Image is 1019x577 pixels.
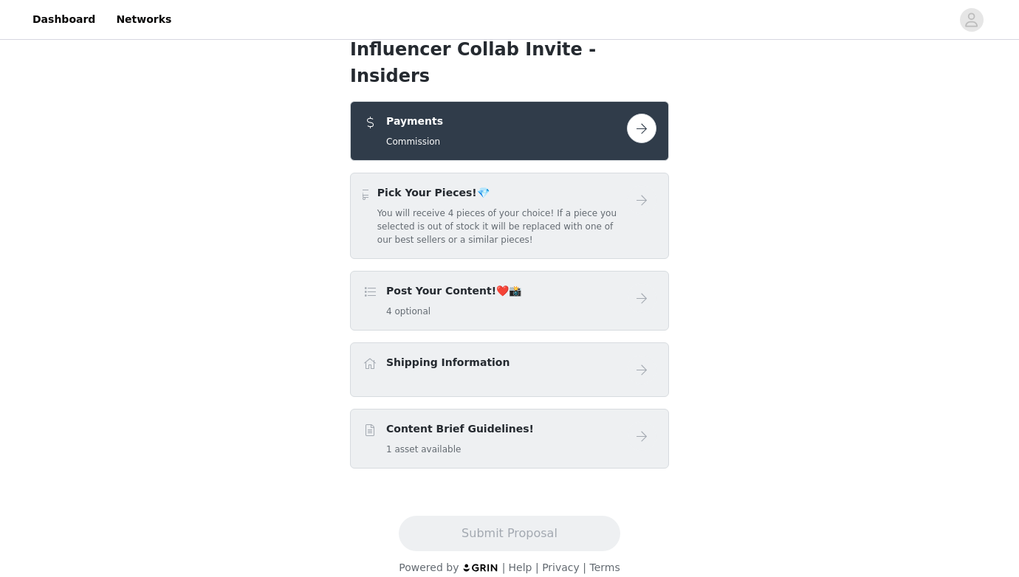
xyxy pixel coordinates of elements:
span: Powered by [399,562,459,573]
div: Payments [350,101,669,161]
h5: 1 asset available [386,443,534,456]
a: Dashboard [24,3,104,36]
div: avatar [964,8,978,32]
div: Shipping Information [350,342,669,397]
h4: Content Brief Guidelines! [386,421,534,437]
a: Terms [589,562,620,573]
span: | [583,562,586,573]
span: | [502,562,506,573]
h4: Payments [386,114,443,129]
img: logo [462,563,499,573]
div: Content Brief Guidelines! [350,409,669,469]
h5: You will receive 4 pieces of your choice! If a piece you selected is out of stock it will be repl... [377,207,627,246]
a: Networks [107,3,180,36]
h4: Pick Your Pieces!💎 [377,185,627,201]
iframe: Intercom live chat [947,527,982,562]
h5: 4 optional [386,305,521,318]
a: Privacy [542,562,580,573]
button: Submit Proposal [399,516,620,551]
h5: Commission [386,135,443,148]
h4: Shipping Information [386,355,509,370]
h1: Influencer Collab Invite - Insiders [350,36,669,89]
div: Pick Your Pieces!💎 [350,173,669,259]
a: Help [509,562,532,573]
span: | [535,562,539,573]
h4: Post Your Content!❤️📸 [386,283,521,299]
div: Post Your Content!❤️📸 [350,271,669,331]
